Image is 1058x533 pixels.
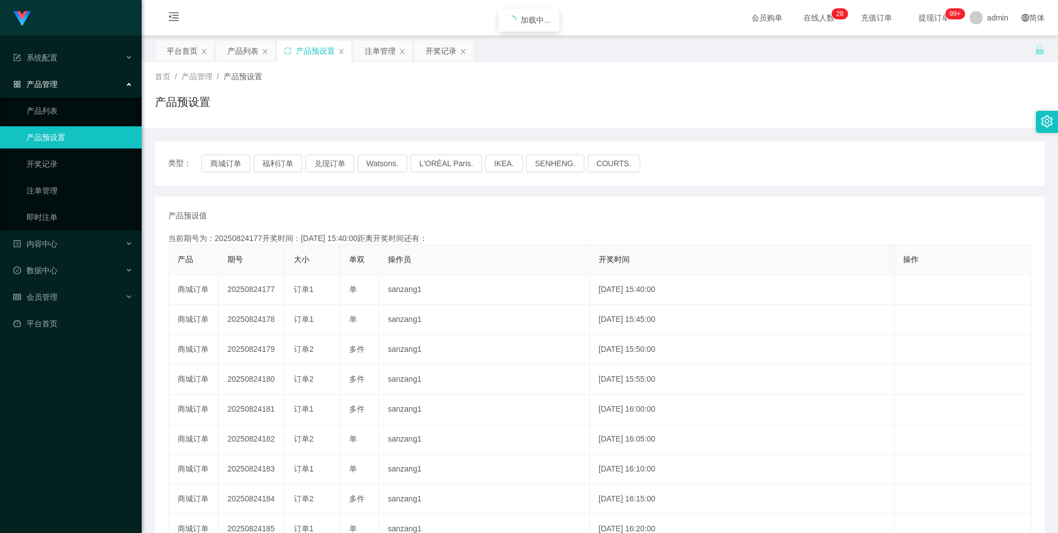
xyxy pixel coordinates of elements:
i: 图标: unlock [1035,45,1045,55]
td: [DATE] 16:15:00 [590,484,894,514]
td: 20250824177 [219,275,285,305]
td: [DATE] 15:40:00 [590,275,894,305]
td: [DATE] 15:55:00 [590,365,894,394]
span: / [217,72,219,81]
td: 商城订单 [169,424,219,454]
span: 数据中心 [13,266,58,275]
div: 注单管理 [365,40,396,61]
span: 单 [349,285,357,294]
span: 大小 [294,255,309,264]
button: 福利订单 [253,155,302,172]
div: 开奖记录 [426,40,457,61]
span: 提现订单 [913,14,955,22]
i: 图标: close [460,48,466,55]
i: 图标: check-circle-o [13,266,21,274]
span: 产品预设值 [168,210,207,222]
div: 产品预设置 [296,40,335,61]
td: sanzang1 [379,305,590,335]
span: 订单1 [294,285,314,294]
i: 图标: close [262,48,268,55]
i: 图标: profile [13,240,21,248]
td: [DATE] 15:45:00 [590,305,894,335]
td: 20250824184 [219,484,285,514]
span: 单 [349,434,357,443]
span: 订单2 [294,345,314,353]
span: 加载中... [521,16,551,24]
sup: 28 [832,8,848,19]
a: 开奖记录 [27,153,133,175]
i: icon: loading [507,16,516,24]
span: 订单2 [294,375,314,383]
span: 多件 [349,375,365,383]
span: 单 [349,315,357,324]
span: 会员管理 [13,293,58,301]
td: 商城订单 [169,335,219,365]
td: [DATE] 16:05:00 [590,424,894,454]
span: 产品预设置 [224,72,262,81]
td: 20250824182 [219,424,285,454]
td: sanzang1 [379,394,590,424]
i: 图标: table [13,293,21,301]
button: L'ORÉAL Paris. [411,155,482,172]
button: 兑现订单 [305,155,354,172]
span: 开奖时间 [599,255,630,264]
span: 单双 [349,255,365,264]
span: / [175,72,177,81]
span: 订单2 [294,494,314,503]
span: 单 [349,524,357,533]
div: 当前期号为：20250824177开奖时间：[DATE] 15:40:00距离开奖时间还有： [168,233,1031,244]
td: 商城订单 [169,454,219,484]
td: 20250824180 [219,365,285,394]
a: 即时注单 [27,206,133,228]
i: 图标: close [399,48,406,55]
td: [DATE] 16:10:00 [590,454,894,484]
span: 期号 [227,255,243,264]
td: 商城订单 [169,484,219,514]
div: 产品列表 [227,40,258,61]
a: 产品列表 [27,100,133,122]
span: 操作 [903,255,919,264]
i: 图标: global [1021,14,1029,22]
i: 图标: close [201,48,208,55]
button: SENHENG. [526,155,584,172]
span: 内容中心 [13,239,58,248]
i: 图标: appstore-o [13,80,21,88]
td: 商城订单 [169,394,219,424]
a: 产品预设置 [27,126,133,148]
img: logo.9652507e.png [13,11,31,27]
i: 图标: sync [284,47,292,55]
span: 产品 [178,255,193,264]
td: 20250824181 [219,394,285,424]
i: 图标: setting [1041,115,1053,127]
span: 订单1 [294,464,314,473]
td: 商城订单 [169,275,219,305]
i: 图标: form [13,54,21,61]
span: 多件 [349,494,365,503]
button: 商城订单 [201,155,250,172]
h1: 产品预设置 [155,94,210,110]
span: 系统配置 [13,53,58,62]
span: 多件 [349,345,365,353]
i: 图标: close [338,48,345,55]
td: 20250824183 [219,454,285,484]
span: 在线人数 [798,14,840,22]
span: 订单1 [294,315,314,324]
td: sanzang1 [379,365,590,394]
td: 商城订单 [169,365,219,394]
span: 多件 [349,404,365,413]
td: sanzang1 [379,335,590,365]
a: 图标: dashboard平台首页 [13,312,133,335]
td: [DATE] 15:50:00 [590,335,894,365]
i: 图标: menu-fold [155,1,193,36]
td: 商城订单 [169,305,219,335]
div: 平台首页 [167,40,198,61]
button: IKEA. [485,155,523,172]
td: sanzang1 [379,484,590,514]
span: 类型： [168,155,201,172]
td: [DATE] 16:00:00 [590,394,894,424]
p: 8 [840,8,844,19]
span: 订单1 [294,524,314,533]
span: 订单2 [294,434,314,443]
td: sanzang1 [379,275,590,305]
span: 首页 [155,72,170,81]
